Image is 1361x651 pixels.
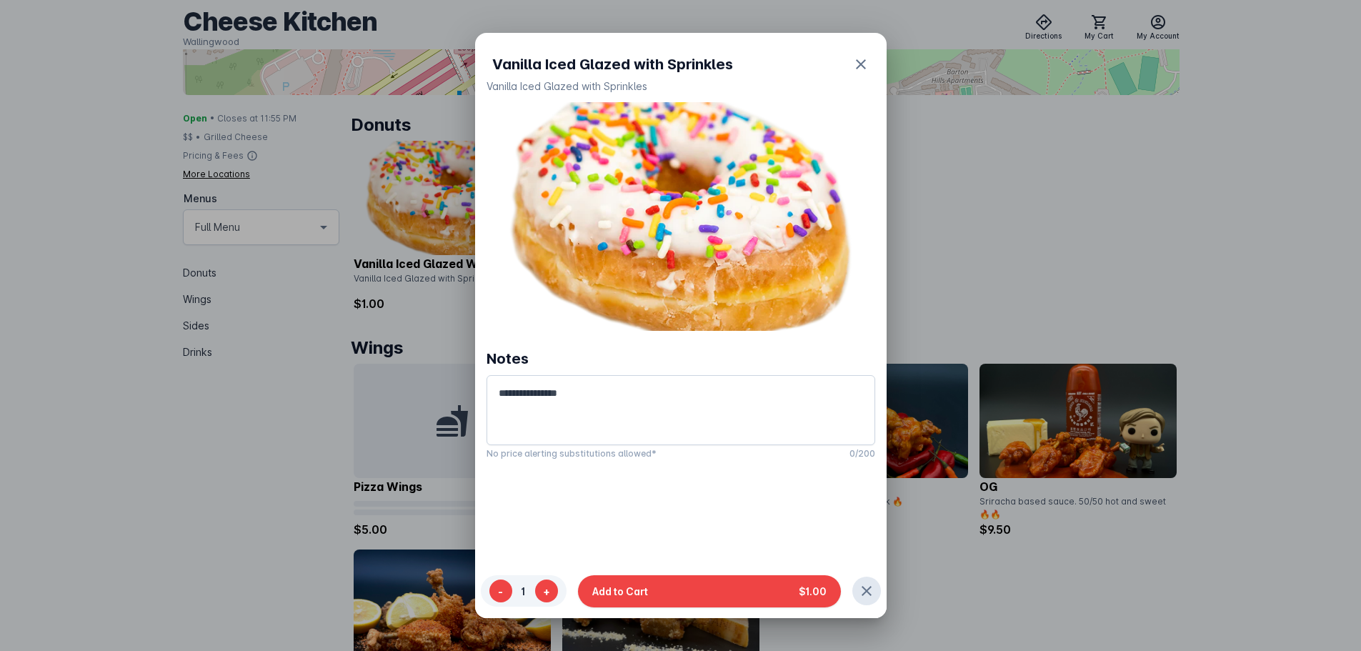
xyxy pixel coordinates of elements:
[578,575,841,607] button: Add to Cart$1.00
[535,580,558,602] button: +
[849,445,875,459] mat-hint: 0/200
[487,102,875,331] img: 98cff4b5-f153-4d8e-ae4e-462a328fe98e.webp
[487,348,529,369] div: Notes
[512,583,535,598] span: 1
[489,580,512,602] button: -
[592,583,648,598] span: Add to Cart
[487,445,657,459] mat-hint: No price alerting substitutions allowed*
[487,79,875,94] div: Vanilla Iced Glazed with Sprinkles
[492,54,733,75] span: Vanilla Iced Glazed with Sprinkles
[799,583,827,598] span: $1.00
